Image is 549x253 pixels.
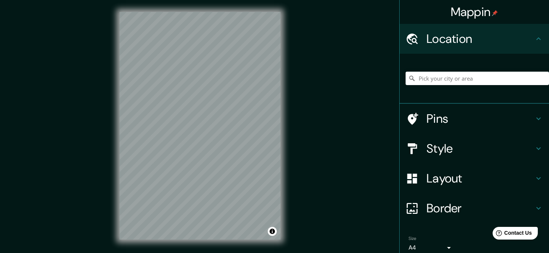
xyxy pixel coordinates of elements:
canvas: Map [120,12,280,240]
button: Toggle attribution [268,227,277,236]
h4: Pins [427,111,534,126]
div: Layout [400,163,549,193]
div: Pins [400,104,549,134]
h4: Border [427,201,534,216]
img: pin-icon.png [492,10,498,16]
h4: Layout [427,171,534,186]
h4: Style [427,141,534,156]
input: Pick your city or area [406,72,549,85]
div: Style [400,134,549,163]
h4: Mappin [451,4,498,19]
div: Border [400,193,549,223]
div: Location [400,24,549,54]
h4: Location [427,31,534,46]
label: Size [409,235,416,242]
iframe: Help widget launcher [483,224,541,245]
